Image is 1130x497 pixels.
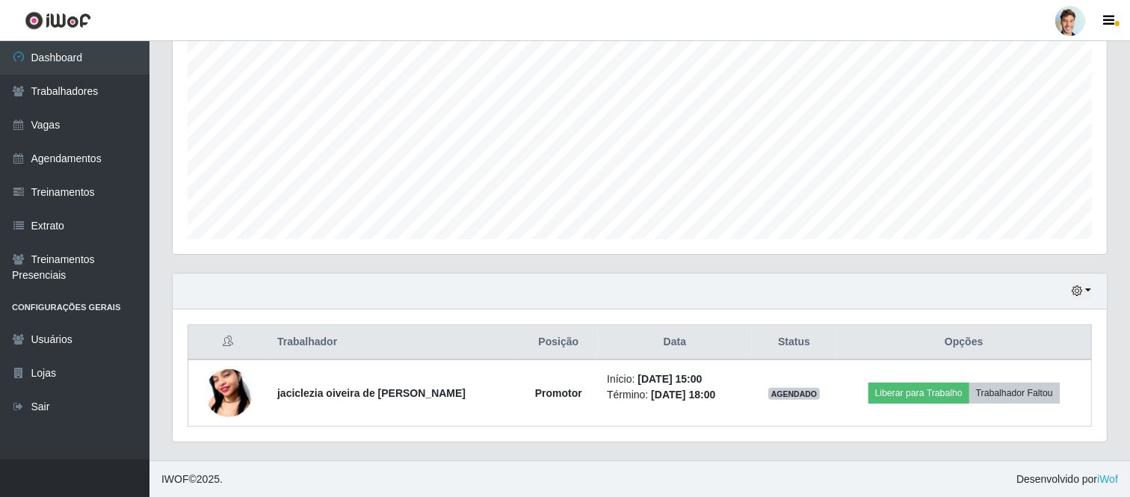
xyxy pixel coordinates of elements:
span: IWOF [161,473,189,485]
th: Status [752,325,837,360]
time: [DATE] 18:00 [651,389,715,401]
span: AGENDADO [768,388,821,400]
span: © 2025 . [161,472,223,487]
strong: Promotor [535,387,582,399]
time: [DATE] 15:00 [637,373,702,385]
th: Opções [836,325,1091,360]
strong: jaciclezia oiveira de [PERSON_NAME] [277,387,466,399]
img: CoreUI Logo [25,11,91,30]
button: Liberar para Trabalho [868,383,969,404]
th: Posição [519,325,598,360]
button: Trabalhador Faltou [969,383,1060,404]
th: Trabalhador [268,325,519,360]
img: 1738158196046.jpeg [205,351,253,436]
a: iWof [1097,473,1118,485]
span: Desenvolvido por [1016,472,1118,487]
li: Término: [607,387,743,403]
li: Início: [607,371,743,387]
th: Data [598,325,752,360]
